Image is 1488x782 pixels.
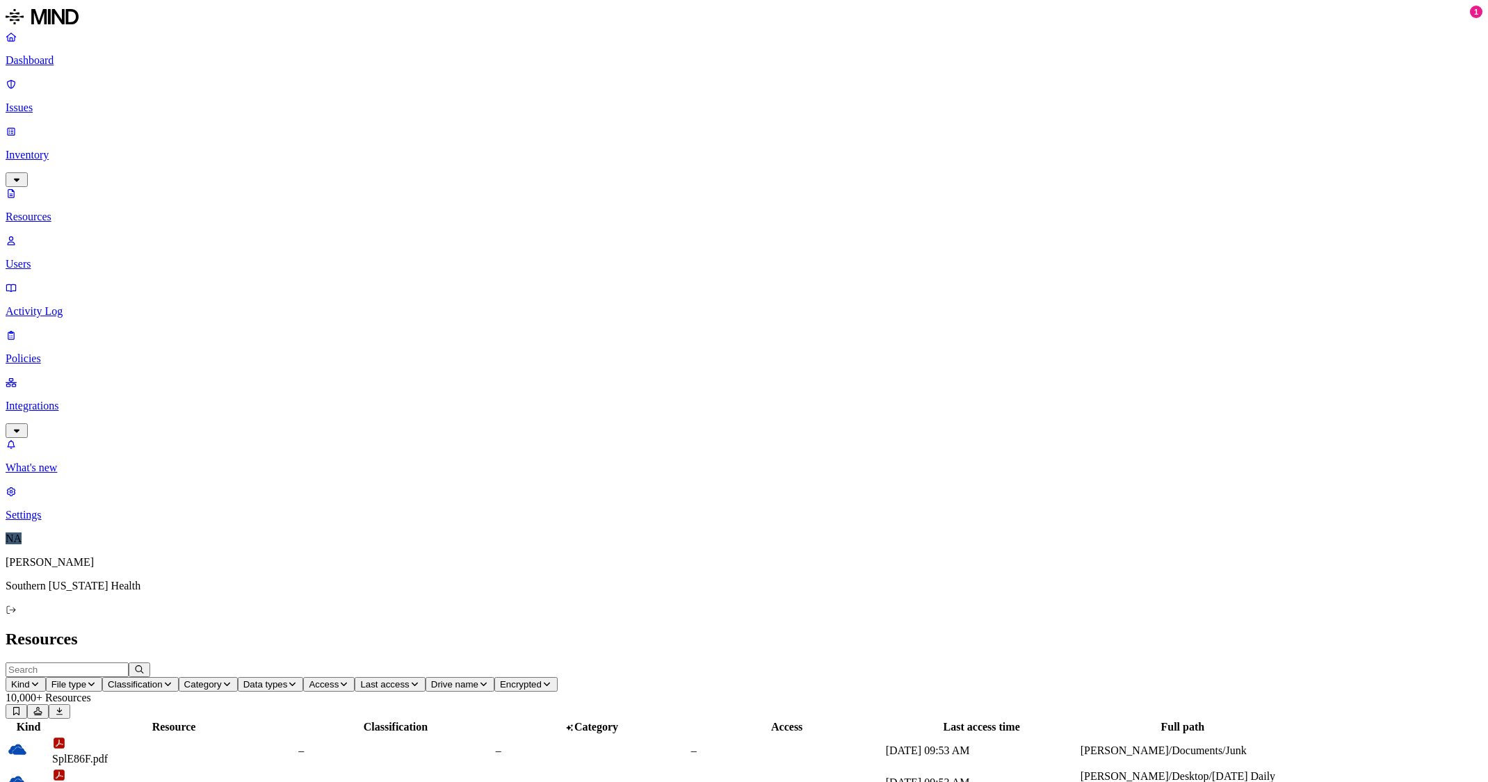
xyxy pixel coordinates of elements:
h2: Resources [6,630,1482,649]
img: MIND [6,6,79,28]
span: File type [51,679,86,690]
a: Integrations [6,376,1482,436]
span: Data types [243,679,288,690]
a: Settings [6,485,1482,521]
div: Resource [52,721,296,733]
a: Activity Log [6,282,1482,318]
a: Resources [6,187,1482,223]
p: Inventory [6,149,1482,161]
a: Inventory [6,125,1482,185]
a: MIND [6,6,1482,31]
p: Dashboard [6,54,1482,67]
span: 10,000+ Resources [6,692,91,703]
a: Issues [6,78,1482,114]
p: Southern [US_STATE] Health [6,580,1482,592]
p: Integrations [6,400,1482,412]
span: Classification [108,679,163,690]
a: What's new [6,438,1482,474]
span: Last access [360,679,409,690]
span: – [691,744,697,756]
div: Access [691,721,883,733]
span: – [298,744,304,756]
p: Settings [6,509,1482,521]
span: Access [309,679,339,690]
p: Policies [6,352,1482,365]
img: adobe-pdf.svg [52,736,66,750]
div: Last access time [886,721,1078,733]
span: Category [184,679,222,690]
span: Kind [11,679,30,690]
p: Issues [6,101,1482,114]
span: Drive name [431,679,478,690]
input: Search [6,662,129,677]
div: Classification [298,721,493,733]
div: Kind [8,721,49,733]
p: Users [6,258,1482,270]
div: Full path [1081,721,1285,733]
a: Policies [6,329,1482,365]
span: [DATE] 09:53 AM [886,744,970,756]
img: adobe-pdf.svg [52,768,66,782]
div: 1 [1470,6,1482,18]
a: Users [6,234,1482,270]
span: NA [6,532,22,544]
span: Category [574,721,618,733]
p: Resources [6,211,1482,223]
p: What's new [6,462,1482,474]
span: Encrypted [500,679,542,690]
p: Activity Log [6,305,1482,318]
span: – [496,744,501,756]
a: Dashboard [6,31,1482,67]
div: [PERSON_NAME]/Documents/Junk [1081,744,1285,757]
div: SplE86F.pdf [52,753,296,765]
img: onedrive.svg [8,740,27,759]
